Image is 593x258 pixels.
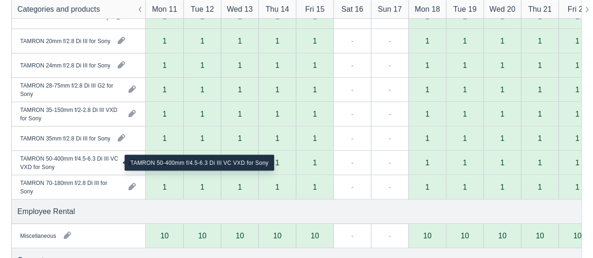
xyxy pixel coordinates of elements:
div: 10 [273,232,282,239]
div: 1 [521,29,558,53]
div: 1 [238,134,242,142]
div: - [389,157,391,168]
div: - [351,230,353,241]
div: 1 [538,183,542,191]
div: Categories and products [17,4,100,15]
div: 1 [538,13,542,20]
div: 1 [146,78,183,102]
div: 1 [183,151,221,175]
div: TAMRON 17-28 f/2.8 Di III for Sony [20,12,109,21]
div: 1 [163,61,167,69]
div: 1 [575,183,579,191]
div: 1 [221,29,258,53]
div: - [389,35,391,46]
div: 10 [483,224,521,248]
div: 1 [408,151,446,175]
div: 1 [425,134,429,142]
div: 1 [425,86,429,93]
div: 1 [183,126,221,151]
div: 1 [275,86,279,93]
div: TAMRON 28-75mm f/2.8 Di III G2 for Sony [20,81,121,98]
div: 10 [446,224,483,248]
div: 1 [146,102,183,126]
div: Tue 19 [453,4,477,15]
div: 1 [313,86,317,93]
div: 1 [163,110,167,118]
div: 1 [146,151,183,175]
div: 1 [275,110,279,118]
div: 1 [258,151,296,175]
div: 1 [200,37,204,44]
div: 1 [258,53,296,78]
div: 1 [483,78,521,102]
div: 1 [408,53,446,78]
div: 1 [163,183,167,191]
div: 1 [313,134,317,142]
div: 1 [425,183,429,191]
div: 1 [500,134,504,142]
div: 1 [463,159,467,166]
div: 1 [163,37,167,44]
div: 1 [200,61,204,69]
div: 1 [521,102,558,126]
div: 1 [183,29,221,53]
div: 1 [463,183,467,191]
div: 1 [275,183,279,191]
div: 1 [500,13,504,20]
div: 1 [275,159,279,166]
div: 1 [446,29,483,53]
div: 1 [163,134,167,142]
div: 1 [483,126,521,151]
div: TAMRON 50-400mm f/4.5-6.3 Di III VC VXD for Sony [20,154,121,171]
div: 1 [221,175,258,199]
div: 1 [313,159,317,166]
div: - [351,108,353,119]
div: - [351,84,353,95]
div: 1 [183,78,221,102]
div: 1 [463,134,467,142]
div: Thu 21 [528,4,551,15]
div: 1 [483,151,521,175]
div: 1 [146,29,183,53]
div: 1 [146,126,183,151]
div: 1 [500,61,504,69]
div: 1 [538,134,542,142]
div: 1 [275,61,279,69]
div: 1 [296,151,333,175]
div: 1 [463,86,467,93]
div: 1 [408,126,446,151]
div: 10 [461,232,469,239]
div: TAMRON 24mm f/2.8 Di III for Sony [20,61,110,69]
div: 1 [538,110,542,118]
div: - [351,157,353,168]
div: 1 [258,78,296,102]
div: 1 [500,159,504,166]
div: 1 [446,102,483,126]
div: 1 [258,29,296,53]
div: - [351,59,353,71]
div: TAMRON 50-400mm f/4.5-6.3 Di III VC VXD for Sony [125,155,274,170]
div: 1 [575,110,579,118]
div: 1 [146,53,183,78]
div: 10 [408,224,446,248]
div: 1 [258,126,296,151]
div: Thu 14 [265,4,289,15]
div: 1 [521,126,558,151]
div: Wed 13 [227,4,253,15]
div: - [389,84,391,95]
div: 10 [221,224,258,248]
div: 1 [483,29,521,53]
div: 1 [425,110,429,118]
div: 1 [425,13,429,20]
div: 1 [538,159,542,166]
div: 1 [313,37,317,44]
div: 1 [238,183,242,191]
div: - [351,35,353,46]
div: 1 [163,86,167,93]
div: 10 [573,232,582,239]
div: Sun 17 [378,4,402,15]
div: TAMRON 20mm f/2.8 Di III for Sony [20,37,110,45]
div: 1 [275,37,279,44]
div: 1 [296,102,333,126]
div: - [389,133,391,144]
